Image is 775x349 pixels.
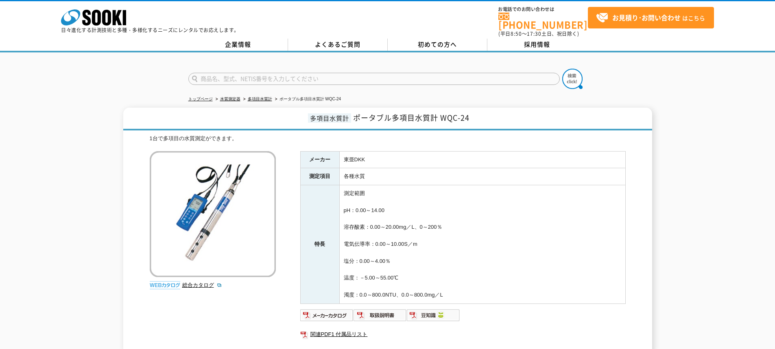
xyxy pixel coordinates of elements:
span: はこちら [596,12,705,24]
a: 取扱説明書 [354,314,407,320]
a: [PHONE_NUMBER] [498,13,588,29]
input: 商品名、型式、NETIS番号を入力してください [188,73,560,85]
td: 東亜DKK [339,151,625,168]
img: btn_search.png [562,69,583,89]
a: お見積り･お問い合わせはこちら [588,7,714,28]
a: よくあるご質問 [288,39,388,51]
span: ポータブル多項目水質計 WQC-24 [353,112,469,123]
span: 多項目水質計 [308,113,351,123]
th: 特長 [300,185,339,303]
span: 初めての方へ [418,40,457,49]
li: ポータブル多項目水質計 WQC-24 [273,95,341,104]
span: お電話でのお問い合わせは [498,7,588,12]
img: ポータブル多項目水質計 WQC-24 [150,151,276,277]
a: トップページ [188,97,213,101]
a: 水質測定器 [220,97,240,101]
div: 1台で多項目の水質測定ができます。 [150,134,626,143]
a: 採用情報 [487,39,587,51]
strong: お見積り･お問い合わせ [612,13,681,22]
a: 企業情報 [188,39,288,51]
td: 測定範囲 pH：0.00～14.00 溶存酸素：0.00～20.00mg／L、0～200％ 電気伝導率：0.00～10.00S／m 塩分：0.00～4.00％ 温度：－5.00～55.00℃ 濁... [339,185,625,303]
a: 関連PDF1 付属品リスト [300,329,626,340]
th: メーカー [300,151,339,168]
img: webカタログ [150,281,180,289]
span: 8:50 [511,30,522,37]
img: 豆知識 [407,309,460,322]
img: メーカーカタログ [300,309,354,322]
a: 多項目水質計 [248,97,272,101]
a: 豆知識 [407,314,460,320]
img: 取扱説明書 [354,309,407,322]
span: (平日 ～ 土日、祝日除く) [498,30,579,37]
a: 初めての方へ [388,39,487,51]
p: 日々進化する計測技術と多種・多様化するニーズにレンタルでお応えします。 [61,28,239,33]
a: メーカーカタログ [300,314,354,320]
span: 17:30 [527,30,541,37]
th: 測定項目 [300,168,339,185]
td: 各種水質 [339,168,625,185]
a: 総合カタログ [182,282,222,288]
